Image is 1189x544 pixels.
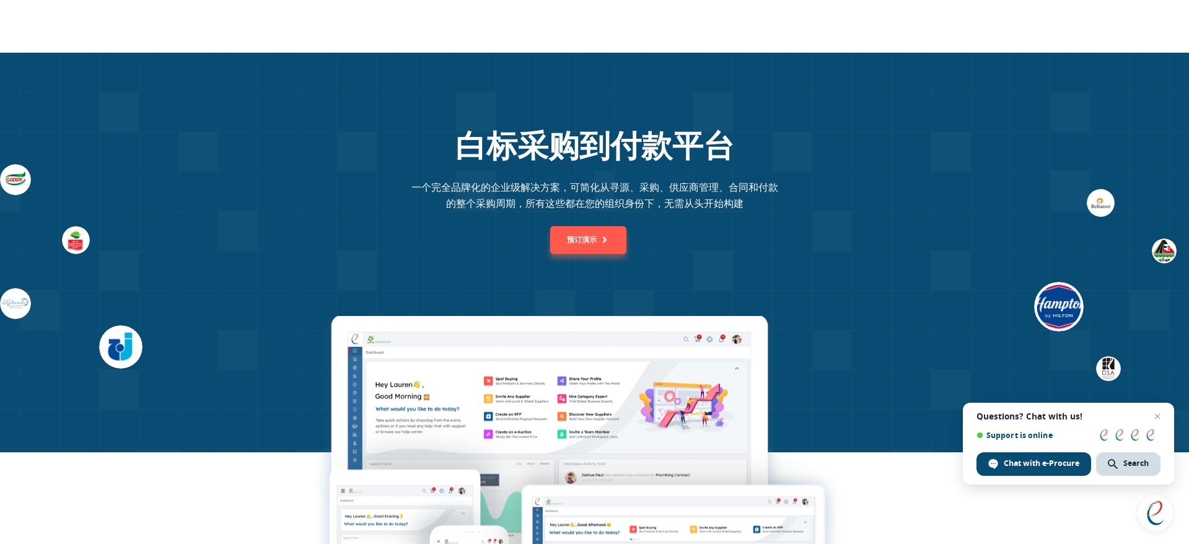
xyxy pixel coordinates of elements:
img: supplier_othaim.svg [62,223,90,251]
span: Close chat [1150,409,1165,424]
div: Open chat [1137,494,1174,532]
span: Search [1123,458,1149,469]
span: Support is online [976,431,1091,440]
img: buyer_hilt.svg [1034,281,1084,330]
font: 一个完全品牌化的企业级解决方案，可简化从寻源、采购、供应商管理、合同和付款的整个采购周期，所有这些都在您的组织身份下，无需从头开始构建 [411,181,778,209]
div: Search [1096,452,1160,476]
font: 白标采购到付款平台 [455,126,734,165]
font: 预订演示 [567,234,597,243]
button: 预订演示 [550,226,626,254]
img: buyer_rel.svg [1087,188,1115,216]
span: Chat with e-Procure [1004,458,1079,469]
div: Chat with e-Procure [976,452,1091,476]
img: buyer_1.svg [1152,237,1177,261]
span: Questions? Chat with us! [976,411,1160,421]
